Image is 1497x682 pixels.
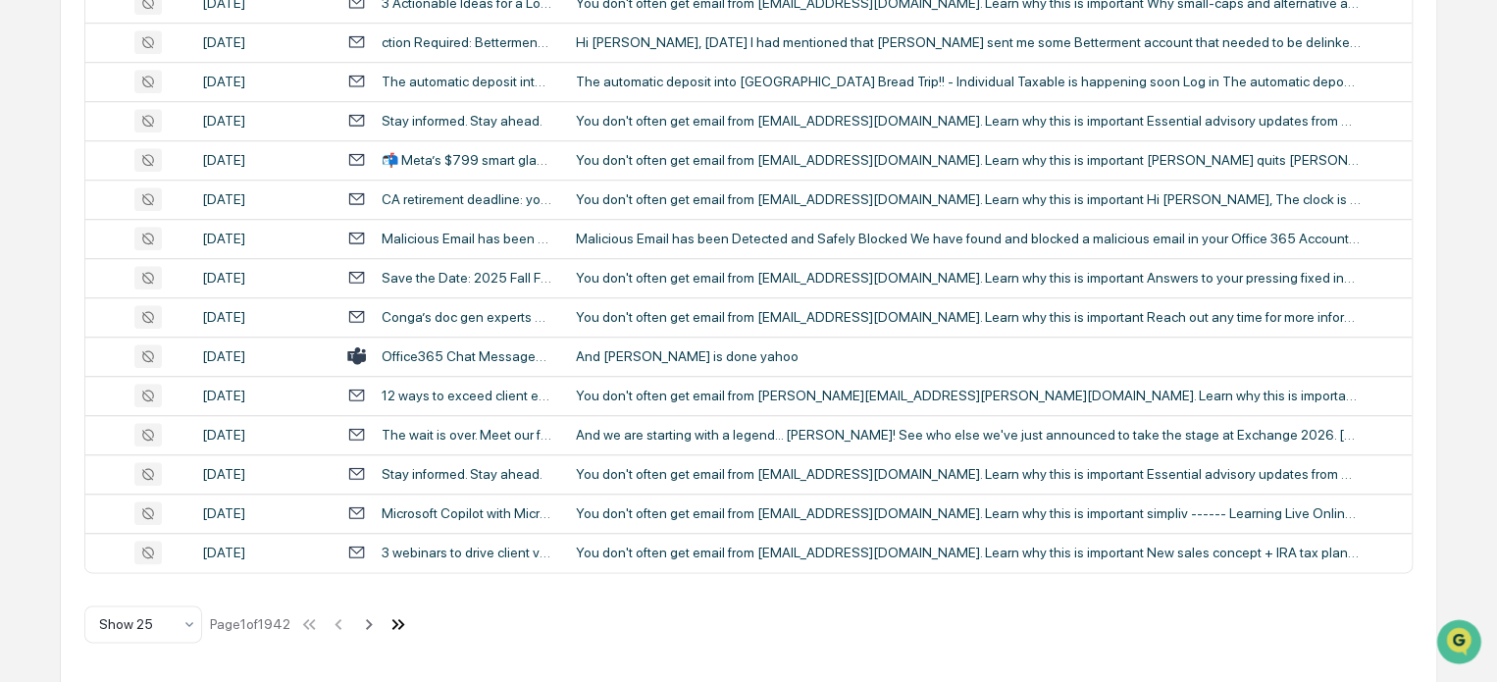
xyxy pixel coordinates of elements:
div: You don't often get email from [EMAIL_ADDRESS][DOMAIN_NAME]. Learn why this is important Essentia... [576,113,1361,129]
img: 1746055101610-c473b297-6a78-478c-a979-82029cc54cd1 [20,150,55,185]
div: [DATE] [202,545,325,560]
div: Page 1 of 1942 [210,616,290,632]
div: The automatic deposit into [GEOGRAPHIC_DATA] Bread Trip!! - Individual Taxable is happening soon [382,74,552,89]
div: Save the Date: 2025 Fall Fixed Income Outlook Webinar [382,270,552,286]
div: You don't often get email from [PERSON_NAME][EMAIL_ADDRESS][PERSON_NAME][DOMAIN_NAME]. Learn why ... [576,388,1361,403]
p: How can we help? [20,41,357,73]
div: [DATE] [202,309,325,325]
div: You don't often get email from [EMAIL_ADDRESS][DOMAIN_NAME]. Learn why this is important Hi [PERS... [576,191,1361,207]
div: [DATE] [202,113,325,129]
a: 🖐️Preclearance [12,239,134,275]
div: 📬 Meta’s $799 smart glasses drop [382,152,552,168]
div: [DATE] [202,505,325,521]
div: 🔎 [20,287,35,302]
div: And [PERSON_NAME] is done yahoo [576,348,1361,364]
div: [DATE] [202,34,325,50]
div: 12 ways to exceed client expectations.💡 [382,388,552,403]
div: 🗄️ [142,249,158,265]
div: 3 webinars to drive client value [382,545,552,560]
div: Start new chat [67,150,322,170]
div: Stay informed. Stay ahead. [382,466,542,482]
button: Start new chat [334,156,357,180]
a: 🔎Data Lookup [12,277,131,312]
div: Malicious Email has been detected and safely blocked [382,231,552,246]
div: And we are starting with a legend... [PERSON_NAME]! See who else we've just announced to take the... [576,427,1361,443]
div: [DATE] [202,348,325,364]
div: You don't often get email from [EMAIL_ADDRESS][DOMAIN_NAME]. Learn why this is important Answers ... [576,270,1361,286]
iframe: Open customer support [1434,617,1487,670]
div: You don't often get email from [EMAIL_ADDRESS][DOMAIN_NAME]. Learn why this is important [PERSON_... [576,152,1361,168]
div: You don't often get email from [EMAIL_ADDRESS][DOMAIN_NAME]. Learn why this is important Essentia... [576,466,1361,482]
div: [DATE] [202,152,325,168]
div: [DATE] [202,191,325,207]
a: Powered byPylon [138,332,237,347]
div: [DATE] [202,231,325,246]
div: [DATE] [202,74,325,89]
div: [DATE] [202,466,325,482]
div: Hi [PERSON_NAME], [DATE] I had mentioned that [PERSON_NAME] sent me some Betterment account that ... [576,34,1361,50]
div: You don't often get email from [EMAIL_ADDRESS][DOMAIN_NAME]. Learn why this is important simpliv ... [576,505,1361,521]
span: Attestations [162,247,243,267]
div: You don't often get email from [EMAIL_ADDRESS][DOMAIN_NAME]. Learn why this is important Reach ou... [576,309,1361,325]
div: Office365 Chat Messages with [PERSON_NAME], [PERSON_NAME] on [DATE] [382,348,552,364]
span: Pylon [195,333,237,347]
span: Data Lookup [39,285,124,304]
a: 🗄️Attestations [134,239,251,275]
div: [DATE] [202,427,325,443]
span: Preclearance [39,247,127,267]
div: The wait is over. Meet our first speakers [382,427,552,443]
div: Stay informed. Stay ahead. [382,113,542,129]
div: ction Required: Betterment Accounts Delink [382,34,552,50]
div: We're available if you need us! [67,170,248,185]
div: [DATE] [202,388,325,403]
div: Malicious Email has been Detected and Safely Blocked We have found and blocked a malicious email ... [576,231,1361,246]
div: [DATE] [202,270,325,286]
div: The automatic deposit into [GEOGRAPHIC_DATA] Bread Trip!! - Individual Taxable is happening soon ... [576,74,1361,89]
div: Microsoft Copilot with Microsoft Excel [382,505,552,521]
div: 🖐️ [20,249,35,265]
div: Conga’s doc gen experts have the answers you need [382,309,552,325]
div: CA retirement deadline: your action plan [382,191,552,207]
div: You don't often get email from [EMAIL_ADDRESS][DOMAIN_NAME]. Learn why this is important New sale... [576,545,1361,560]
